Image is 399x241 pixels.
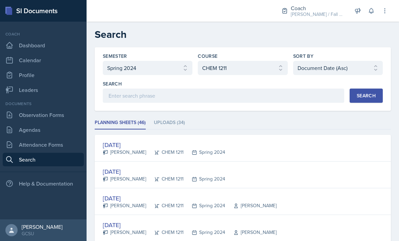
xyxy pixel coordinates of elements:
div: Spring 2024 [184,175,225,183]
a: Attendance Forms [3,138,84,151]
div: Help & Documentation [3,177,84,190]
div: Coach [291,4,345,12]
div: Search [357,93,376,98]
li: Uploads (34) [154,116,185,129]
div: CHEM 1211 [146,229,184,236]
label: Search [103,80,122,87]
a: Agendas [3,123,84,137]
div: [DATE] [103,194,277,203]
div: Coach [3,31,84,37]
div: [PERSON_NAME] [225,229,277,236]
div: Spring 2024 [184,149,225,156]
input: Enter search phrase [103,89,344,103]
div: [PERSON_NAME] [225,202,277,209]
div: Documents [3,101,84,107]
a: Profile [3,68,84,82]
div: [DATE] [103,167,225,176]
div: [PERSON_NAME] [103,229,146,236]
div: CHEM 1211 [146,175,184,183]
li: Planning Sheets (46) [95,116,146,129]
div: [PERSON_NAME] [103,202,146,209]
label: Semester [103,53,127,59]
button: Search [350,89,383,103]
div: [PERSON_NAME] / Fall 2025 [291,11,345,18]
div: [DATE] [103,220,277,230]
h2: Search [95,28,391,41]
a: Search [3,153,84,166]
a: Dashboard [3,39,84,52]
div: GCSU [22,230,63,237]
label: Sort By [293,53,313,59]
label: Course [198,53,217,59]
div: [PERSON_NAME] [103,149,146,156]
a: Observation Forms [3,108,84,122]
div: CHEM 1211 [146,149,184,156]
a: Calendar [3,53,84,67]
div: [PERSON_NAME] [22,223,63,230]
div: CHEM 1211 [146,202,184,209]
div: Spring 2024 [184,229,225,236]
div: [DATE] [103,140,225,149]
div: Spring 2024 [184,202,225,209]
a: Leaders [3,83,84,97]
div: [PERSON_NAME] [103,175,146,183]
